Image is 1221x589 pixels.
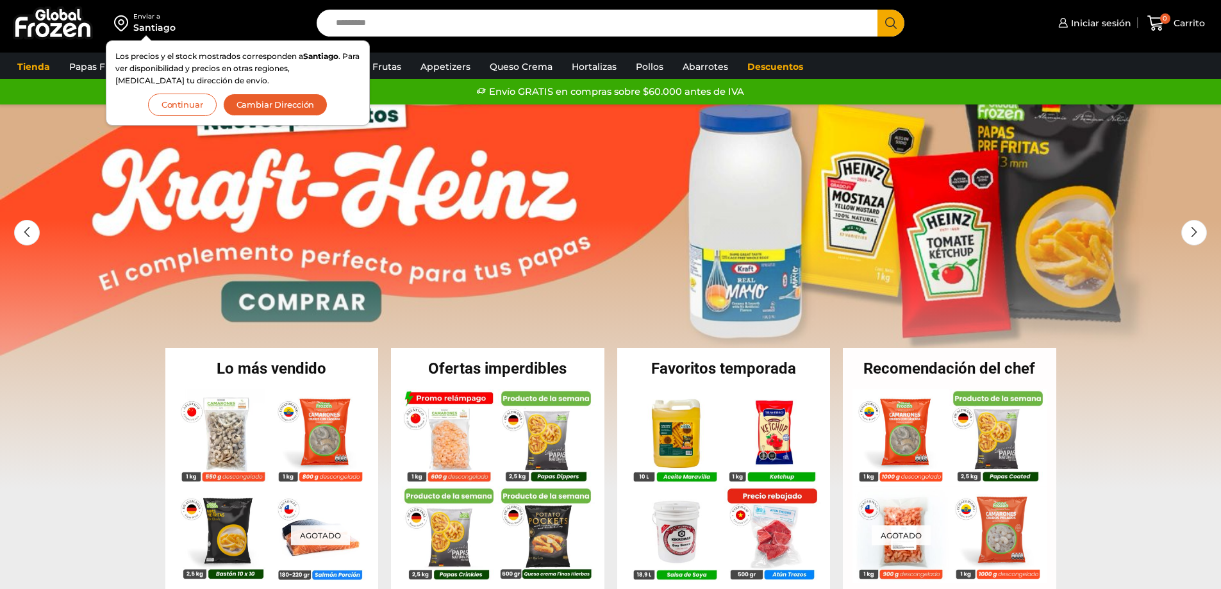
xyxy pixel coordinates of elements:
a: Tienda [11,54,56,79]
span: Carrito [1170,17,1205,29]
div: Santiago [133,21,176,34]
h2: Ofertas imperdibles [391,361,604,376]
button: Search button [877,10,904,37]
a: Queso Crema [483,54,559,79]
a: Descuentos [741,54,810,79]
a: 0 Carrito [1144,8,1208,38]
h2: Lo más vendido [165,361,379,376]
div: Enviar a [133,12,176,21]
h2: Recomendación del chef [843,361,1056,376]
p: Agotado [290,526,349,545]
h2: Favoritos temporada [617,361,831,376]
a: Papas Fritas [63,54,131,79]
a: Pollos [629,54,670,79]
button: Continuar [148,94,217,116]
a: Abarrotes [676,54,735,79]
p: Los precios y el stock mostrados corresponden a . Para ver disponibilidad y precios en otras regi... [115,50,360,87]
strong: Santiago [303,51,338,61]
button: Cambiar Dirección [223,94,328,116]
a: Iniciar sesión [1055,10,1131,36]
a: Appetizers [414,54,477,79]
img: address-field-icon.svg [114,12,133,34]
p: Agotado [872,526,931,545]
span: 0 [1160,13,1170,24]
div: Next slide [1181,220,1207,245]
div: Previous slide [14,220,40,245]
span: Iniciar sesión [1068,17,1131,29]
a: Hortalizas [565,54,623,79]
